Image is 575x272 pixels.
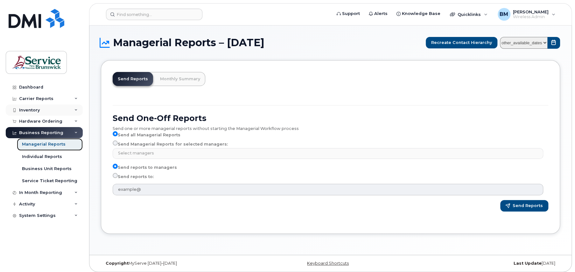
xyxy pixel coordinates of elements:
label: Send Managerial Reports for selected managers: [113,140,228,148]
strong: Copyright [106,261,129,266]
span: Managerial Reports – [DATE] [113,38,264,47]
button: Recreate Contact Hierarchy [426,37,497,48]
button: Send Reports [500,200,548,211]
input: example@ [113,184,543,195]
label: Send reports to managers [113,164,177,171]
span: Send Reports [513,203,543,209]
a: Monthly Summary [155,72,205,86]
input: Send Managerial Reports for selected managers: [113,140,118,146]
h2: Send One-Off Reports [113,113,548,123]
a: Keyboard Shortcuts [307,261,349,266]
input: Send all Managerial Reports [113,131,118,136]
div: Send one or more managerial reports without starting the Managerial Workflow process [113,123,548,131]
div: [DATE] [407,261,560,266]
label: Send reports to: [113,173,154,181]
a: Send Reports [113,72,153,86]
strong: Last Update [514,261,542,266]
div: MyServe [DATE]–[DATE] [101,261,254,266]
input: Send reports to managers [113,164,118,169]
span: Recreate Contact Hierarchy [431,39,492,46]
label: Send all Managerial Reports [113,131,180,139]
input: Send reports to: [113,173,118,178]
